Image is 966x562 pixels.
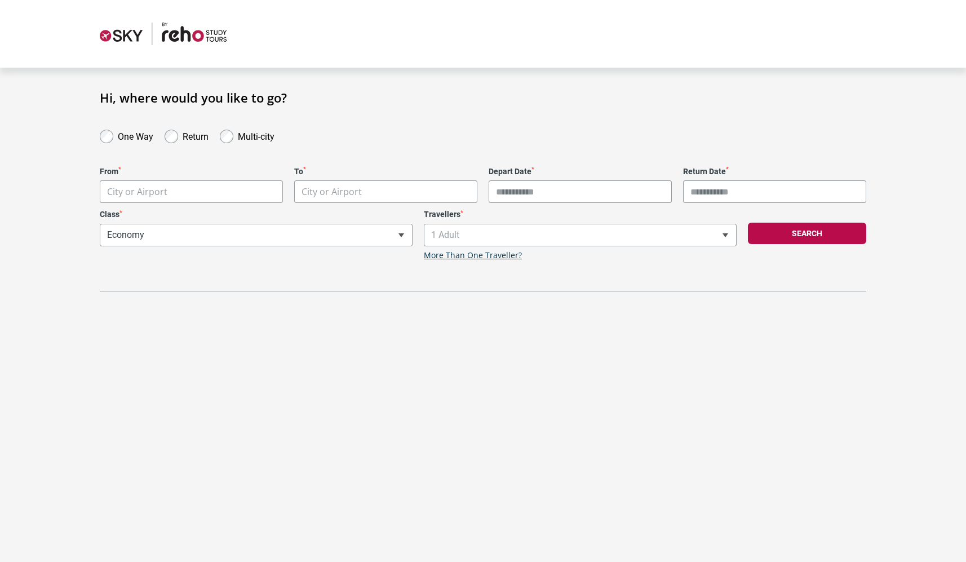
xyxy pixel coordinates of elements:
a: More Than One Traveller? [424,251,522,260]
span: City or Airport [302,185,362,198]
span: Economy [100,224,413,246]
button: Search [748,223,866,244]
span: City or Airport [107,185,167,198]
label: From [100,167,283,176]
span: 1 Adult [424,224,736,246]
label: One Way [118,129,153,142]
span: City or Airport [294,180,477,203]
label: To [294,167,477,176]
span: City or Airport [295,181,477,203]
label: Class [100,210,413,219]
label: Travellers [424,210,737,219]
span: Economy [100,224,412,246]
label: Depart Date [489,167,672,176]
span: City or Airport [100,181,282,203]
label: Return [183,129,209,142]
span: City or Airport [100,180,283,203]
label: Return Date [683,167,866,176]
h1: Hi, where would you like to go? [100,90,866,105]
span: 1 Adult [424,224,737,246]
label: Multi-city [238,129,274,142]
